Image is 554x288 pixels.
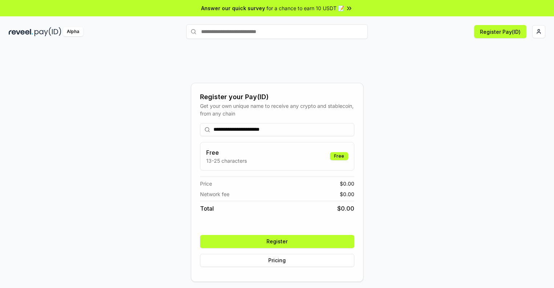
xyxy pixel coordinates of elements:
[330,152,348,160] div: Free
[200,180,212,187] span: Price
[9,27,33,36] img: reveel_dark
[200,102,354,117] div: Get your own unique name to receive any crypto and stablecoin, from any chain
[206,157,247,165] p: 13-25 characters
[340,190,354,198] span: $ 0.00
[200,92,354,102] div: Register your Pay(ID)
[474,25,526,38] button: Register Pay(ID)
[266,4,344,12] span: for a chance to earn 10 USDT 📝
[200,204,214,213] span: Total
[34,27,61,36] img: pay_id
[200,235,354,248] button: Register
[200,254,354,267] button: Pricing
[206,148,247,157] h3: Free
[340,180,354,187] span: $ 0.00
[63,27,83,36] div: Alpha
[337,204,354,213] span: $ 0.00
[200,190,229,198] span: Network fee
[201,4,265,12] span: Answer our quick survey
